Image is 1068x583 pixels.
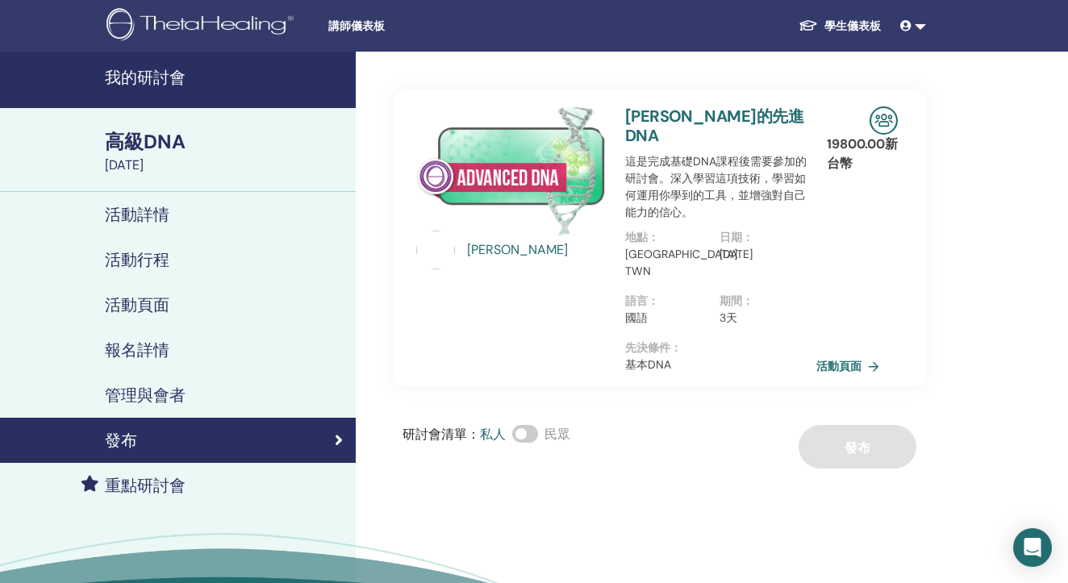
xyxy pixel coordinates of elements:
font: [DATE] [105,156,144,173]
img: graduation-cap-white.svg [799,19,818,32]
a: 學生儀表板 [786,10,894,41]
a: [PERSON_NAME]的先進 DNA [625,106,803,146]
font: 學生儀表板 [824,19,881,33]
a: [PERSON_NAME] [467,240,609,260]
font: 新台幣 [827,135,898,172]
font: 語言 [625,294,648,308]
font: 國語 [625,310,648,325]
font: 高級DNA [105,129,186,154]
font: 研討會清單 [403,426,467,443]
font: [PERSON_NAME] [467,241,568,258]
font: 活動頁面 [816,360,861,374]
div: 開啟 Intercom Messenger [1013,528,1052,567]
font: ： [742,294,753,308]
img: 高級DNA [416,106,605,235]
font: 地點 [625,230,648,244]
a: 活動頁面 [816,354,886,378]
a: 高級DNA[DATE] [95,128,356,175]
font: 這是完成基礎DNA課程後需要參加的研討會。深入學習這項技術，學習如何運用你學到的工具，並增強對自己能力的信心。 [625,154,807,219]
font: 先決條件 [625,340,670,355]
font: ： [467,426,480,443]
font: 講師儀表板 [328,19,385,32]
font: ： [648,230,659,244]
font: 期間 [720,294,742,308]
font: 日期 [720,230,742,244]
font: ： [742,230,753,244]
font: ： [648,294,659,308]
font: 報名詳情 [105,339,169,360]
font: 基本DNA [625,357,671,372]
font: 管理與會者 [105,385,186,406]
img: 現場研討會 [870,106,898,135]
font: 活動行程 [105,249,169,270]
font: [DATE] [720,247,753,261]
img: logo.png [106,8,299,44]
font: 我的研討會 [105,67,186,88]
font: 19800.00 [827,135,885,152]
font: 活動詳情 [105,204,169,225]
font: ： [670,340,682,355]
font: 重點研討會 [105,475,186,496]
font: 活動頁面 [105,294,169,315]
font: 發布 [105,430,137,451]
font: 3天 [720,310,737,325]
font: 民眾 [544,426,570,443]
font: [GEOGRAPHIC_DATA] TWN [625,247,737,278]
font: 私人 [480,426,506,443]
